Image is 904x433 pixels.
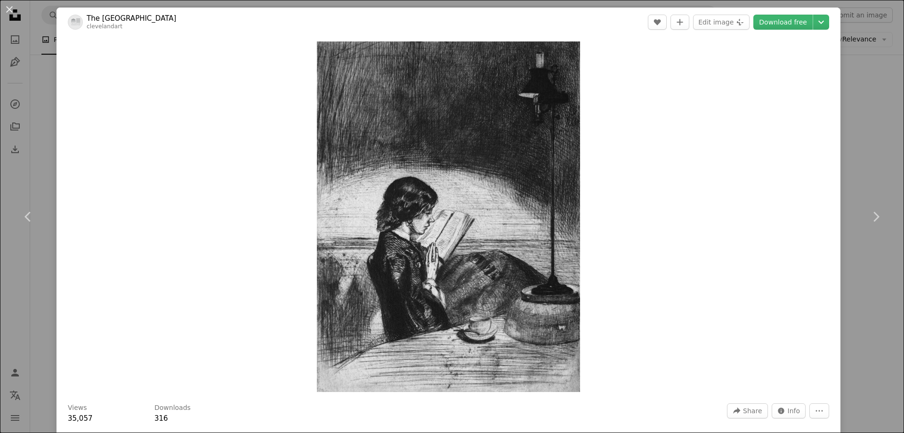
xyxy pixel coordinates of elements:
[788,404,800,418] span: Info
[743,404,762,418] span: Share
[693,15,750,30] button: Edit image
[68,15,83,30] img: Go to The Cleveland Museum of Art's profile
[753,15,813,30] a: Download free
[317,41,580,392] img: a drawing of a woman reading a book
[809,403,829,418] button: More Actions
[648,15,667,30] button: Like
[772,403,806,418] button: Stats about this image
[68,403,87,413] h3: Views
[154,403,191,413] h3: Downloads
[317,41,580,392] button: Zoom in on this image
[813,15,829,30] button: Choose download size
[87,14,176,23] a: The [GEOGRAPHIC_DATA]
[68,414,93,423] span: 35,057
[87,23,122,30] a: clevelandart
[727,403,767,418] button: Share this image
[847,172,904,262] a: Next
[154,414,168,423] span: 316
[670,15,689,30] button: Add to Collection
